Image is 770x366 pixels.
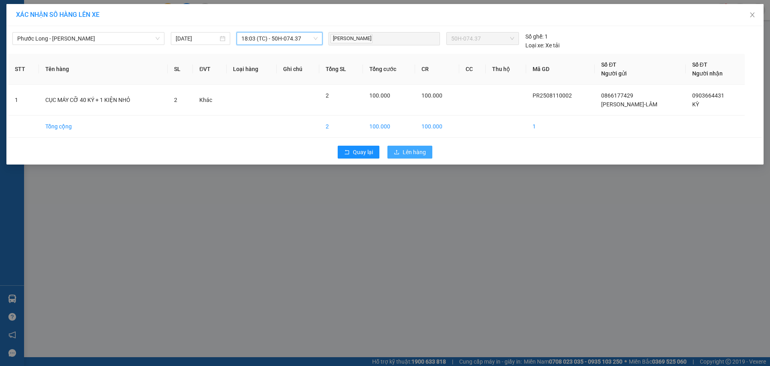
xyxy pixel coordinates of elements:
span: upload [394,149,399,156]
div: VP Phú Riềng [7,7,74,16]
td: Khác [193,85,227,116]
span: [PERSON_NAME] [330,34,373,43]
span: CR : [6,53,18,61]
span: 18:03 (TC) - 50H-074.37 [241,33,318,45]
span: Nhận: [79,8,99,16]
span: Số ghế: [525,32,543,41]
span: XÁC NHẬN SỐ HÀNG LÊN XE [16,11,99,18]
span: 2 [174,97,177,103]
span: 2 [326,92,329,99]
span: Phước Long - Hồ Chí Minh [17,33,160,45]
th: ĐVT [193,54,227,85]
span: 50H-074.37 [451,33,514,45]
input: 11/08/2025 [176,34,218,43]
div: 1 [525,32,548,41]
button: Close [741,4,764,26]
span: 0903664431 [692,92,724,99]
td: 100.000 [363,116,415,138]
td: 1 [8,85,39,116]
span: close [749,12,756,18]
div: [PERSON_NAME]-LÂM [7,16,74,36]
td: CỤC MÁY CỠ 40 KÝ + 1 KIỆN NHỎ [39,85,168,116]
span: PR2508110002 [533,92,572,99]
th: Ghi chú [277,54,319,85]
th: Tên hàng [39,54,168,85]
button: rollbackQuay lại [338,146,379,159]
span: [PERSON_NAME]-LÂM [601,101,657,108]
div: KỲ [79,26,130,36]
span: 100.000 [421,92,442,99]
th: Loại hàng [227,54,277,85]
span: Người gửi [601,70,627,77]
td: 1 [526,116,595,138]
span: Người nhận [692,70,723,77]
span: rollback [344,149,350,156]
div: 100.000 [6,52,75,61]
th: CR [415,54,459,85]
span: Số ĐT [601,61,616,68]
span: Số ĐT [692,61,707,68]
span: 100.000 [369,92,390,99]
th: Tổng SL [319,54,363,85]
span: 0866177429 [601,92,633,99]
td: Tổng cộng [39,116,168,138]
button: uploadLên hàng [387,146,432,159]
th: CC [459,54,486,85]
span: KỲ [692,101,699,108]
td: 100.000 [415,116,459,138]
span: Quay lại [353,148,373,157]
th: STT [8,54,39,85]
th: Tổng cước [363,54,415,85]
div: VP Quận 5 [79,7,130,26]
td: 2 [319,116,363,138]
span: Gửi: [7,8,19,16]
th: Thu hộ [486,54,526,85]
span: Lên hàng [403,148,426,157]
div: Xe tải [525,41,559,50]
th: SL [168,54,193,85]
th: Mã GD [526,54,595,85]
span: Loại xe: [525,41,544,50]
